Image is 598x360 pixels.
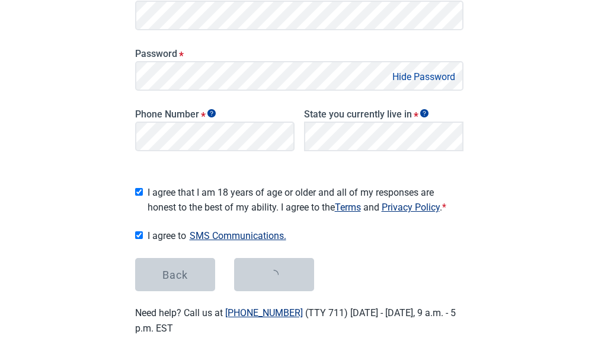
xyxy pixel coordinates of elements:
span: I agree that I am 18 years of age or older and all of my responses are honest to the best of my a... [148,185,463,215]
div: Back [162,269,188,281]
span: loading [268,269,280,281]
a: Read our Privacy Policy [382,202,440,213]
a: Read our Terms of Service [335,202,361,213]
a: [PHONE_NUMBER] [225,307,303,318]
button: Show SMS communications details [186,228,290,244]
button: Hide Password [389,69,459,85]
label: Phone Number [135,109,295,120]
span: Show tooltip [207,109,216,117]
span: I agree to [148,228,463,244]
button: Back [135,258,215,291]
label: Password [135,48,463,59]
span: Show tooltip [420,109,428,117]
label: Need help? Call us at (TTY 711) [DATE] - [DATE], 9 a.m. - 5 p.m. EST [135,307,456,333]
label: State you currently live in [304,109,463,120]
